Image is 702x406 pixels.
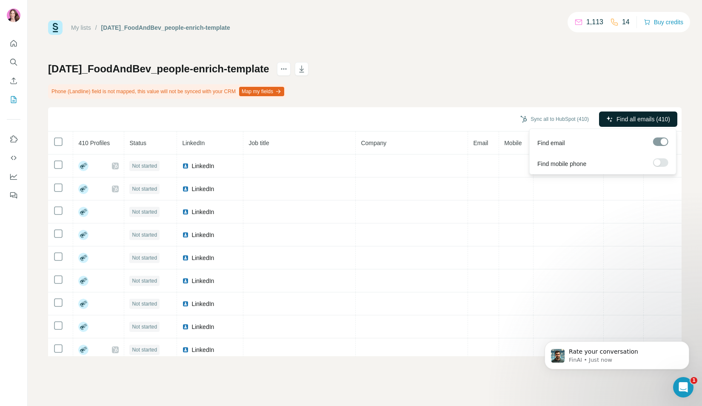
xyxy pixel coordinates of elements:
iframe: Intercom notifications message [532,323,702,383]
span: Job title [248,140,269,146]
p: 14 [622,17,630,27]
span: LinkedIn [191,277,214,285]
span: Not started [132,208,157,216]
button: Enrich CSV [7,73,20,89]
span: Mobile [504,140,522,146]
button: Find all emails (410) [599,112,677,127]
span: LinkedIn [191,254,214,262]
img: Avatar [7,9,20,22]
span: Find email [537,139,565,147]
img: LinkedIn logo [182,254,189,261]
img: LinkedIn logo [182,186,189,192]
button: Map my fields [239,87,284,96]
img: LinkedIn logo [182,346,189,353]
button: My lists [7,92,20,107]
span: LinkedIn [191,231,214,239]
span: Status [129,140,146,146]
span: Not started [132,346,157,354]
span: LinkedIn [191,208,214,216]
span: Not started [132,185,157,193]
h1: [DATE]_FoodAndBev_people-enrich-template [48,62,269,76]
iframe: Intercom live chat [673,377,693,397]
span: Not started [132,277,157,285]
button: Quick start [7,36,20,51]
span: 410 Profiles [78,140,110,146]
span: LinkedIn [191,300,214,308]
span: Company [361,140,386,146]
img: LinkedIn logo [182,300,189,307]
div: Phone (Landline) field is not mapped, this value will not be synced with your CRM [48,84,286,99]
img: Surfe Logo [48,20,63,35]
span: Not started [132,323,157,331]
span: LinkedIn [191,323,214,331]
span: 1 [691,377,697,384]
span: LinkedIn [191,185,214,193]
img: LinkedIn logo [182,209,189,215]
button: Feedback [7,188,20,203]
span: Find mobile phone [537,160,586,168]
button: Use Surfe on LinkedIn [7,132,20,147]
span: Find all emails (410) [616,115,670,123]
div: [DATE]_FoodAndBev_people-enrich-template [101,23,230,32]
a: My lists [71,24,91,31]
button: Search [7,54,20,70]
span: Not started [132,162,157,170]
button: Sync all to HubSpot (410) [514,113,595,126]
span: LinkedIn [191,346,214,354]
p: 1,113 [586,17,603,27]
span: LinkedIn [182,140,205,146]
span: Not started [132,231,157,239]
span: Email [473,140,488,146]
span: LinkedIn [191,162,214,170]
img: LinkedIn logo [182,163,189,169]
li: / [95,23,97,32]
img: LinkedIn logo [182,323,189,330]
button: Buy credits [644,16,683,28]
span: Not started [132,254,157,262]
img: LinkedIn logo [182,232,189,238]
button: Dashboard [7,169,20,184]
button: Use Surfe API [7,150,20,166]
span: Not started [132,300,157,308]
button: actions [277,62,291,76]
img: LinkedIn logo [182,277,189,284]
